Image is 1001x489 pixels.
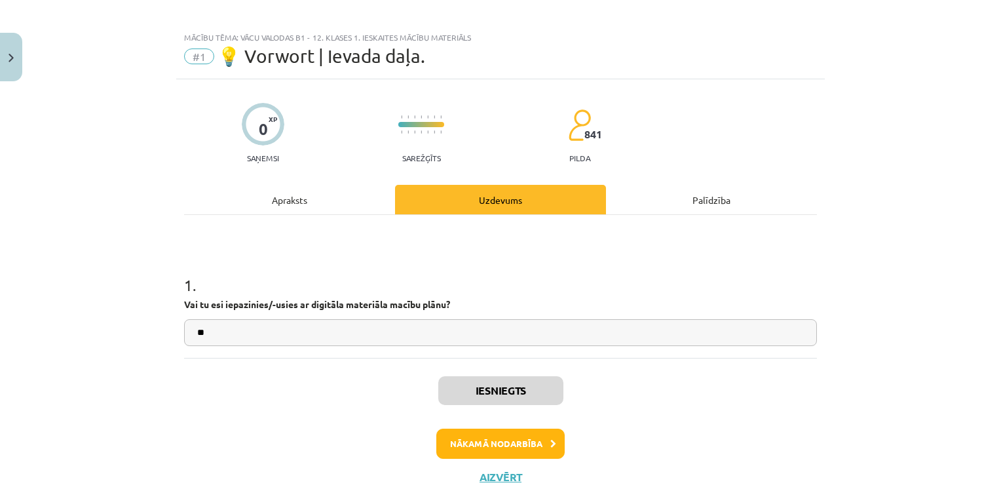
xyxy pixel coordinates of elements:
[9,54,14,62] img: icon-close-lesson-0947bae3869378f0d4975bcd49f059093ad1ed9edebbc8119c70593378902aed.svg
[421,115,422,119] img: icon-short-line-57e1e144782c952c97e751825c79c345078a6d821885a25fce030b3d8c18986b.svg
[401,130,402,134] img: icon-short-line-57e1e144782c952c97e751825c79c345078a6d821885a25fce030b3d8c18986b.svg
[184,298,450,310] strong: Vai tu esi iepazinies/-usies ar digitāla materiāla macību plānu?
[259,120,268,138] div: 0
[184,33,817,42] div: Mācību tēma: Vācu valodas b1 - 12. klases 1. ieskaites mācību materiāls
[269,115,277,123] span: XP
[427,130,428,134] img: icon-short-line-57e1e144782c952c97e751825c79c345078a6d821885a25fce030b3d8c18986b.svg
[407,115,409,119] img: icon-short-line-57e1e144782c952c97e751825c79c345078a6d821885a25fce030b3d8c18986b.svg
[606,185,817,214] div: Palīdzība
[476,471,525,484] button: Aizvērt
[407,130,409,134] img: icon-short-line-57e1e144782c952c97e751825c79c345078a6d821885a25fce030b3d8c18986b.svg
[440,130,442,134] img: icon-short-line-57e1e144782c952c97e751825c79c345078a6d821885a25fce030b3d8c18986b.svg
[217,45,425,67] span: 💡 Vorwort | Ievada daļa.
[434,115,435,119] img: icon-short-line-57e1e144782c952c97e751825c79c345078a6d821885a25fce030b3d8c18986b.svg
[414,115,415,119] img: icon-short-line-57e1e144782c952c97e751825c79c345078a6d821885a25fce030b3d8c18986b.svg
[401,115,402,119] img: icon-short-line-57e1e144782c952c97e751825c79c345078a6d821885a25fce030b3d8c18986b.svg
[440,115,442,119] img: icon-short-line-57e1e144782c952c97e751825c79c345078a6d821885a25fce030b3d8c18986b.svg
[184,253,817,294] h1: 1 .
[434,130,435,134] img: icon-short-line-57e1e144782c952c97e751825c79c345078a6d821885a25fce030b3d8c18986b.svg
[414,130,415,134] img: icon-short-line-57e1e144782c952c97e751825c79c345078a6d821885a25fce030b3d8c18986b.svg
[421,130,422,134] img: icon-short-line-57e1e144782c952c97e751825c79c345078a6d821885a25fce030b3d8c18986b.svg
[402,153,441,163] p: Sarežģīts
[569,153,590,163] p: pilda
[436,429,565,459] button: Nākamā nodarbība
[395,185,606,214] div: Uzdevums
[568,109,591,142] img: students-c634bb4e5e11cddfef0936a35e636f08e4e9abd3cc4e673bd6f9a4125e45ecb1.svg
[242,153,284,163] p: Saņemsi
[584,128,602,140] span: 841
[184,185,395,214] div: Apraksts
[184,49,214,64] span: #1
[438,376,563,405] button: Iesniegts
[427,115,428,119] img: icon-short-line-57e1e144782c952c97e751825c79c345078a6d821885a25fce030b3d8c18986b.svg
